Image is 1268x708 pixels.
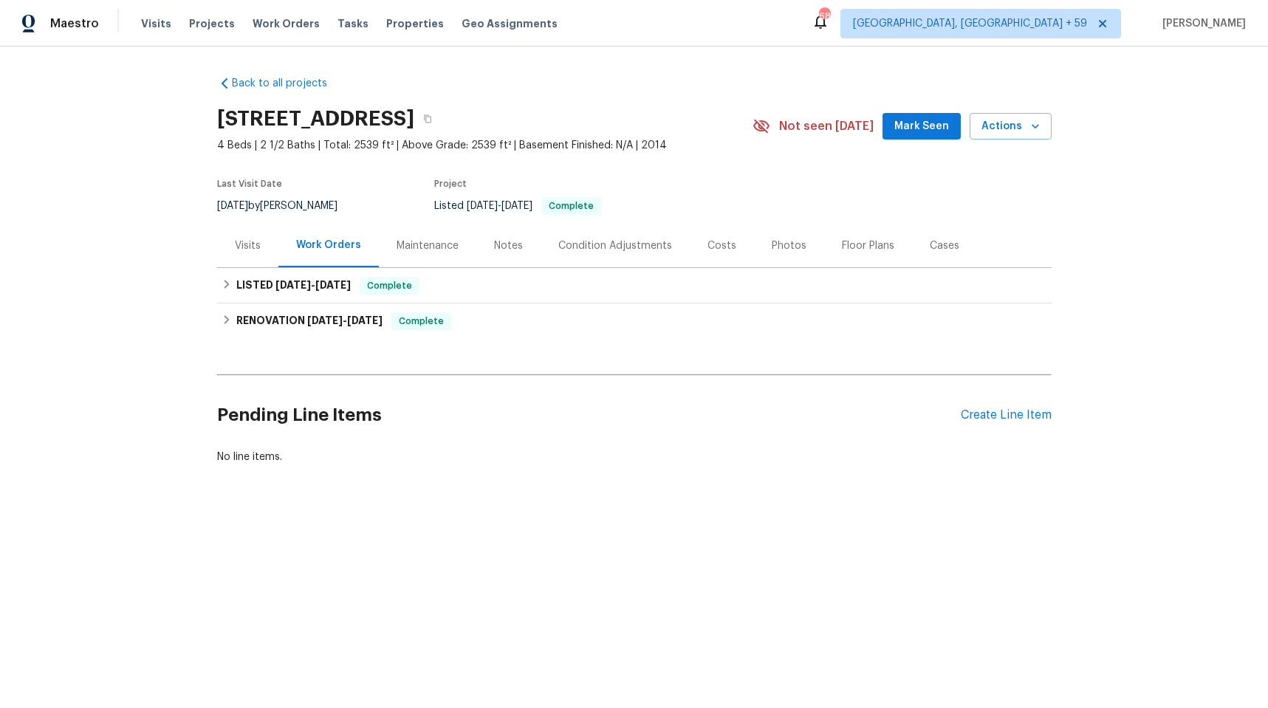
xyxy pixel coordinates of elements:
span: Complete [393,314,450,329]
span: Geo Assignments [462,16,558,31]
h2: [STREET_ADDRESS] [217,111,414,126]
button: Copy Address [414,106,441,132]
span: Projects [189,16,235,31]
span: Mark Seen [894,117,949,136]
div: Visits [235,238,261,253]
span: [DATE] [501,201,532,211]
span: Complete [361,278,418,293]
div: Photos [772,238,806,253]
div: by [PERSON_NAME] [217,197,355,215]
span: [PERSON_NAME] [1156,16,1246,31]
a: Back to all projects [217,76,359,91]
span: Project [434,179,467,188]
button: Actions [970,113,1052,140]
span: Work Orders [253,16,320,31]
div: Cases [930,238,959,253]
div: RENOVATION [DATE]-[DATE]Complete [217,303,1052,339]
span: [DATE] [315,280,351,290]
h6: LISTED [236,277,351,295]
h6: RENOVATION [236,312,383,330]
span: [GEOGRAPHIC_DATA], [GEOGRAPHIC_DATA] + 59 [853,16,1087,31]
span: Complete [543,202,600,210]
span: Tasks [337,18,369,29]
span: [DATE] [347,315,383,326]
span: [DATE] [217,201,248,211]
span: Actions [981,117,1040,136]
div: 686 [819,9,829,24]
div: LISTED [DATE]-[DATE]Complete [217,268,1052,303]
h2: Pending Line Items [217,381,961,450]
span: [DATE] [307,315,343,326]
span: Last Visit Date [217,179,282,188]
span: - [275,280,351,290]
span: - [467,201,532,211]
div: Costs [707,238,736,253]
span: Not seen [DATE] [779,119,874,134]
span: Visits [141,16,171,31]
span: [DATE] [275,280,311,290]
span: Maestro [50,16,99,31]
span: Properties [386,16,444,31]
div: Notes [494,238,523,253]
div: Maintenance [397,238,459,253]
div: Floor Plans [842,238,894,253]
div: No line items. [217,450,1052,464]
span: Listed [434,201,601,211]
span: - [307,315,383,326]
span: 4 Beds | 2 1/2 Baths | Total: 2539 ft² | Above Grade: 2539 ft² | Basement Finished: N/A | 2014 [217,138,753,153]
div: Work Orders [296,238,361,252]
button: Mark Seen [883,113,961,140]
span: [DATE] [467,201,498,211]
div: Condition Adjustments [558,238,672,253]
div: Create Line Item [961,408,1052,422]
